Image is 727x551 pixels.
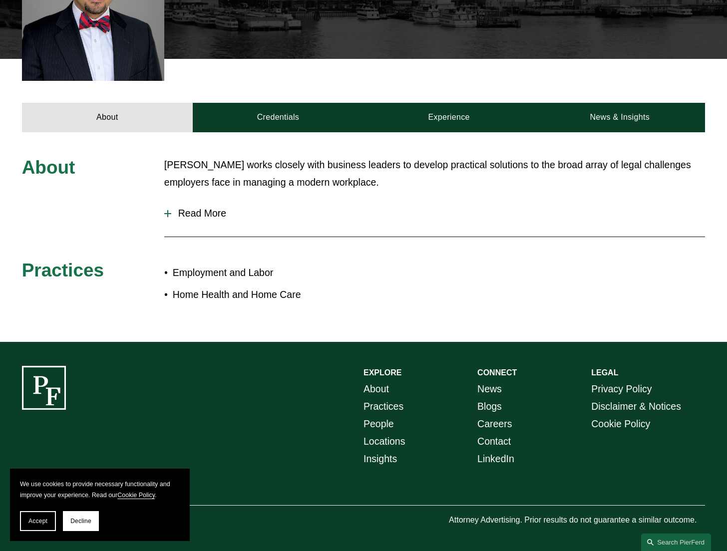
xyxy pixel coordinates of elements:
strong: CONNECT [477,368,517,377]
a: Search this site [641,534,711,551]
a: Careers [477,415,512,433]
a: About [363,380,389,398]
a: News & Insights [534,103,705,132]
span: About [22,157,75,178]
span: Decline [70,518,91,525]
a: Disclaimer & Notices [591,398,681,415]
a: Experience [363,103,534,132]
a: About [22,103,193,132]
a: Privacy Policy [591,380,652,398]
p: Employment and Labor [173,264,363,281]
a: LinkedIn [477,450,514,468]
button: Decline [63,511,99,531]
section: Cookie banner [10,469,190,541]
span: Read More [171,208,706,219]
a: Blogs [477,398,502,415]
p: Attorney Advertising. Prior results do not guarantee a similar outcome. [449,513,705,528]
button: Read More [164,200,706,227]
a: People [363,415,394,433]
span: Practices [22,260,104,280]
a: Cookie Policy [591,415,650,433]
button: Accept [20,511,56,531]
a: News [477,380,502,398]
a: Practices [363,398,403,415]
p: Home Health and Home Care [173,286,363,303]
a: Credentials [193,103,363,132]
a: Insights [363,450,397,468]
p: We use cookies to provide necessary functionality and improve your experience. Read our . [20,479,180,501]
a: Contact [477,433,511,450]
span: Accept [28,518,47,525]
strong: EXPLORE [363,368,401,377]
strong: LEGAL [591,368,618,377]
p: [PERSON_NAME] works closely with business leaders to develop practical solutions to the broad arr... [164,156,706,191]
a: Cookie Policy [117,492,155,499]
a: Locations [363,433,405,450]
